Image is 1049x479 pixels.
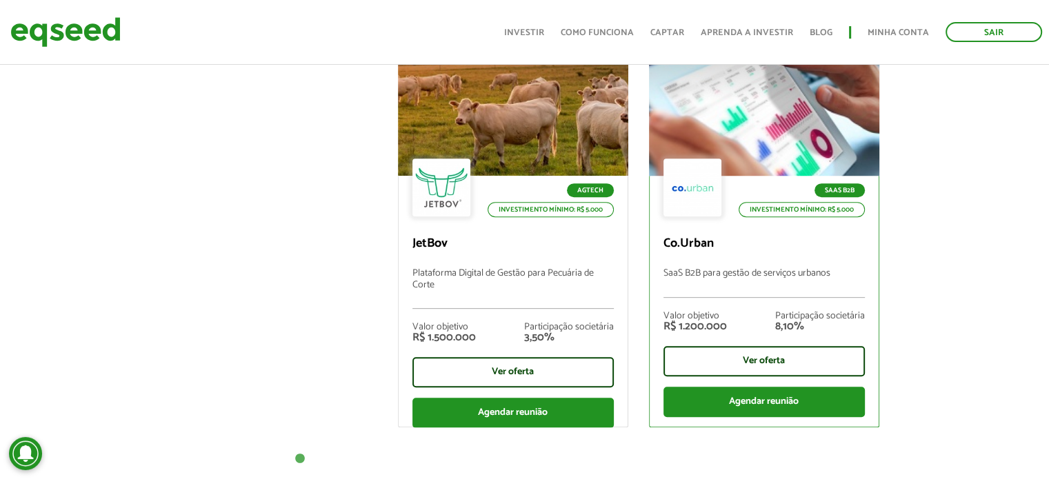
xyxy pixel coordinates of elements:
a: Blog [810,28,832,37]
a: Captar [650,28,684,37]
p: JetBov [412,236,614,252]
div: 3,50% [524,332,614,343]
p: Plataforma Digital de Gestão para Pecuária de Corte [412,268,614,309]
div: Valor objetivo [412,323,476,332]
div: Participação societária [775,312,865,321]
a: Agtech Investimento mínimo: R$ 5.000 JetBov Plataforma Digital de Gestão para Pecuária de Corte V... [398,34,628,427]
button: 1 of 1 [293,452,307,466]
div: R$ 1.200.000 [663,321,727,332]
p: Co.Urban [663,236,865,252]
div: Agendar reunião [663,387,865,417]
a: Aprenda a investir [701,28,793,37]
p: SaaS B2B para gestão de serviços urbanos [663,268,865,298]
a: Sair [946,22,1042,42]
div: Ver oferta [412,357,614,387]
a: Como funciona [561,28,634,37]
p: SaaS B2B [815,183,865,197]
div: 8,10% [775,321,865,332]
div: R$ 1.500.000 [412,332,476,343]
a: Minha conta [868,28,929,37]
p: Agtech [567,183,614,197]
div: Ver oferta [663,346,865,376]
p: Investimento mínimo: R$ 5.000 [488,202,614,217]
div: Valor objetivo [663,312,727,321]
div: Participação societária [524,323,614,332]
a: SaaS B2B Investimento mínimo: R$ 5.000 Co.Urban SaaS B2B para gestão de serviços urbanos Valor ob... [649,34,879,427]
p: Investimento mínimo: R$ 5.000 [739,202,865,217]
a: Investir [504,28,544,37]
div: Agendar reunião [412,398,614,428]
img: EqSeed [10,14,121,50]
